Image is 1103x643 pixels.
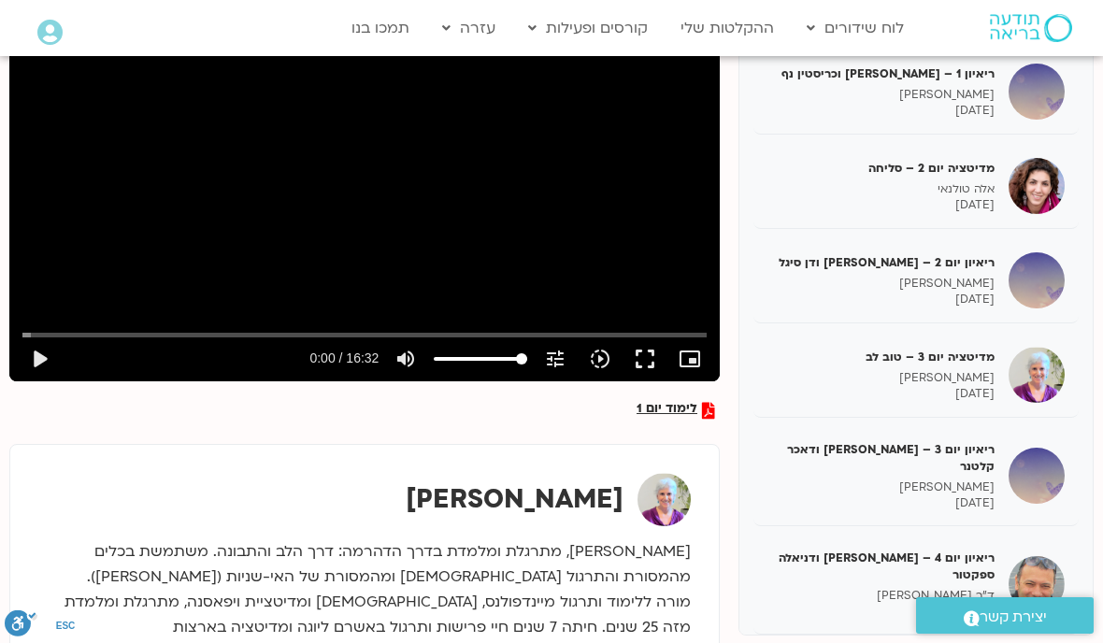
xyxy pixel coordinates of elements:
[767,181,995,197] p: אלה טולנאי
[767,87,995,103] p: [PERSON_NAME]
[1009,556,1065,612] img: ריאיון יום 4 – אסף סטי אל-בר ודניאלה ספקטור
[767,370,995,386] p: [PERSON_NAME]
[980,605,1047,630] span: יצירת קשר
[767,276,995,292] p: [PERSON_NAME]
[342,10,419,46] a: תמכו בנו
[767,495,995,511] p: [DATE]
[767,349,995,365] h5: מדיטציה יום 3 – טוב לב
[767,292,995,307] p: [DATE]
[519,10,657,46] a: קורסים ופעילות
[767,386,995,402] p: [DATE]
[637,402,715,419] a: לימוד יום 1
[767,65,995,82] h5: ריאיון 1 – [PERSON_NAME] וכריסטין נף
[1009,252,1065,308] img: ריאיון יום 2 – טארה בראך ודן סיגל
[797,10,913,46] a: לוח שידורים
[767,441,995,475] h5: ריאיון יום 3 – [PERSON_NAME] ודאכר קלטנר
[767,254,995,271] h5: ריאיון יום 2 – [PERSON_NAME] ודן סיגל
[637,402,697,419] span: לימוד יום 1
[767,550,995,583] h5: ריאיון יום 4 – [PERSON_NAME] ודניאלה ספקטור
[433,10,505,46] a: עזרה
[767,103,995,119] p: [DATE]
[406,481,623,517] strong: [PERSON_NAME]
[1009,158,1065,214] img: מדיטציה יום 2 – סליחה
[637,473,691,526] img: סנדיה בר קמה
[767,479,995,495] p: [PERSON_NAME]
[1009,347,1065,403] img: מדיטציה יום 3 – טוב לב
[671,10,783,46] a: ההקלטות שלי
[767,160,995,177] h5: מדיטציה יום 2 – סליחה
[767,588,995,604] p: ד"ר [PERSON_NAME]
[990,14,1072,42] img: תודעה בריאה
[767,197,995,213] p: [DATE]
[767,604,995,620] p: [DATE]
[916,597,1094,634] a: יצירת קשר
[1009,448,1065,504] img: ריאיון יום 3 – טארה בראך ודאכר קלטנר
[1009,64,1065,120] img: ריאיון 1 – טארה בראך וכריסטין נף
